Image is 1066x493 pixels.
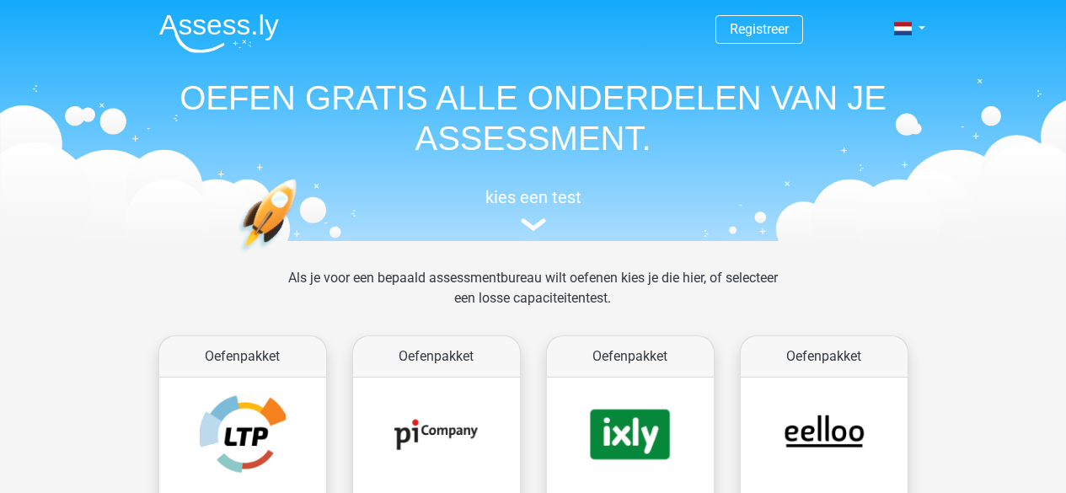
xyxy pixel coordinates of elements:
[146,187,921,207] h5: kies een test
[238,179,362,331] img: oefenen
[275,268,791,329] div: Als je voor een bepaald assessmentbureau wilt oefenen kies je die hier, of selecteer een losse ca...
[146,78,921,158] h1: OEFEN GRATIS ALLE ONDERDELEN VAN JE ASSESSMENT.
[159,13,279,53] img: Assessly
[521,218,546,231] img: assessment
[730,21,789,37] a: Registreer
[146,187,921,232] a: kies een test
